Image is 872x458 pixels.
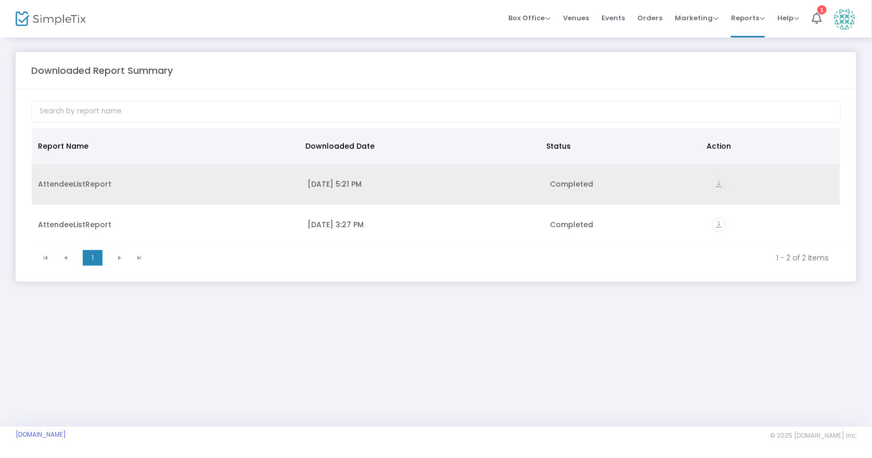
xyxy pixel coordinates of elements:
th: Action [701,128,835,164]
div: Data table [32,128,840,245]
span: Page 1 [83,250,102,266]
a: vertical_align_bottom [712,221,726,231]
div: AttendeeListReport [38,179,295,189]
span: Venues [563,5,589,31]
div: Completed [550,219,699,230]
m-panel-title: Downloaded Report Summary [31,63,173,77]
span: Marketing [675,13,719,23]
div: https://go.SimpleTix.com/c163z [712,177,834,191]
span: © 2025 [DOMAIN_NAME] Inc. [770,431,856,440]
div: 1 [817,5,827,15]
span: Box Office [508,13,550,23]
a: [DOMAIN_NAME] [16,430,66,439]
kendo-pager-info: 1 - 2 of 2 items [157,253,829,263]
div: AttendeeListReport [38,219,295,230]
th: Downloaded Date [299,128,540,164]
span: Help [777,13,799,23]
div: Completed [550,179,699,189]
div: https://go.SimpleTix.com/noh2r [712,218,834,232]
a: vertical_align_bottom [712,180,726,191]
i: vertical_align_bottom [712,177,726,191]
div: 6/25/2025 3:27 PM [307,219,537,230]
div: 8/20/2025 5:21 PM [307,179,537,189]
span: Orders [637,5,662,31]
input: Search by report name [31,101,841,122]
th: Report Name [32,128,299,164]
th: Status [540,128,701,164]
i: vertical_align_bottom [712,218,726,232]
span: Reports [731,13,765,23]
span: Events [601,5,625,31]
